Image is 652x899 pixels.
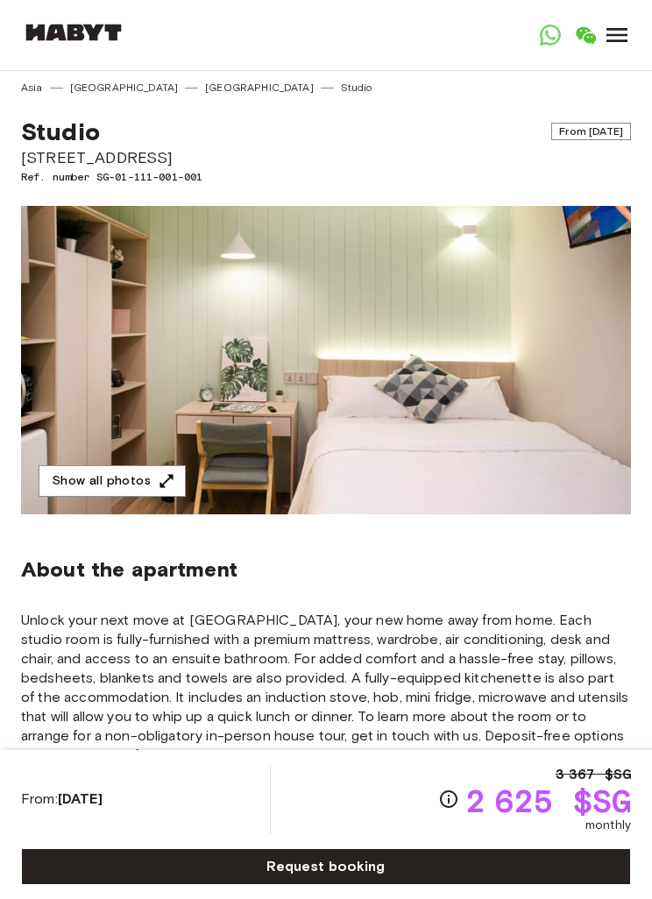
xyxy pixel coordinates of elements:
[556,764,631,785] span: 3 367 $SG
[21,146,631,169] span: [STREET_ADDRESS]
[21,556,237,583] span: About the apartment
[341,80,372,96] a: Studio
[205,80,314,96] a: [GEOGRAPHIC_DATA]
[21,206,631,514] img: Marketing picture of unit SG-01-111-001-001
[70,80,179,96] a: [GEOGRAPHIC_DATA]
[438,789,459,810] svg: Check cost overview for full price breakdown. Please note that discounts apply to new joiners onl...
[21,848,631,885] a: Request booking
[21,24,126,41] img: Habyt
[58,790,103,807] b: [DATE]
[21,789,103,809] span: From:
[466,785,631,817] span: 2 625 $SG
[21,169,631,185] span: Ref. number SG-01-111-001-001
[21,80,43,96] a: Asia
[21,117,100,146] span: Studio
[551,123,631,140] span: From [DATE]
[585,817,631,834] span: monthly
[39,465,186,498] button: Show all photos
[21,611,631,765] span: Unlock your next move at [GEOGRAPHIC_DATA], your new home away from home. Each studio room is ful...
